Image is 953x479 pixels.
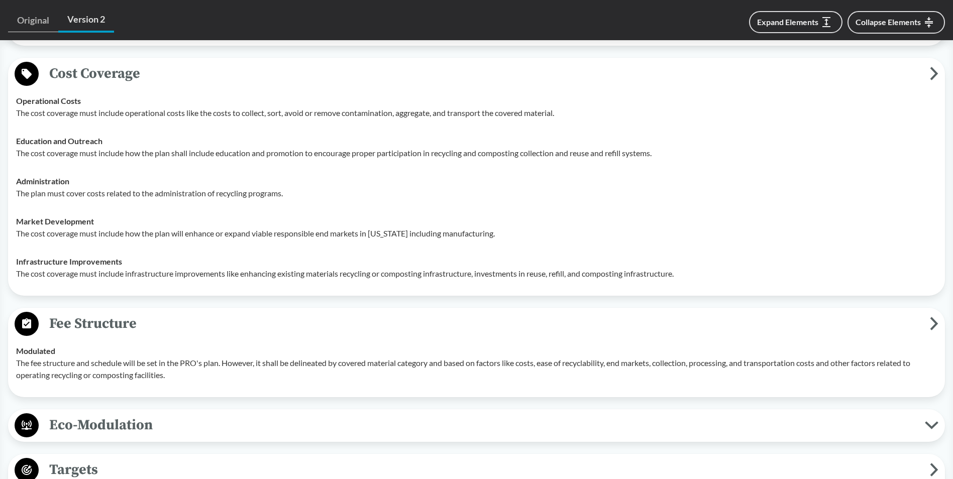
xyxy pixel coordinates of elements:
[16,227,937,240] p: The cost coverage must include how the plan will enhance or expand viable responsible end markets...
[12,61,941,87] button: Cost Coverage
[16,176,69,186] strong: Administration
[12,311,941,337] button: Fee Structure
[16,147,937,159] p: The cost coverage must include how the plan shall include education and promotion to encourage pr...
[39,312,930,335] span: Fee Structure
[16,357,937,381] p: The fee structure and schedule will be set in the PRO's plan. However, it shall be delineated by ...
[16,346,55,355] strong: Modulated
[16,257,122,266] strong: Infrastructure Improvements
[39,414,925,436] span: Eco-Modulation
[8,9,58,32] a: Original
[749,11,842,33] button: Expand Elements
[16,268,937,280] p: The cost coverage must include infrastructure improvements like enhancing existing materials recy...
[39,62,930,85] span: Cost Coverage
[58,8,114,33] a: Version 2
[848,11,945,34] button: Collapse Elements
[16,187,937,199] p: The plan must cover costs related to the administration of recycling programs.
[16,96,81,105] strong: Operational Costs
[16,136,102,146] strong: Education and Outreach
[16,107,937,119] p: The cost coverage must include operational costs like the costs to collect, sort, avoid or remove...
[12,413,941,438] button: Eco-Modulation
[16,216,94,226] strong: Market Development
